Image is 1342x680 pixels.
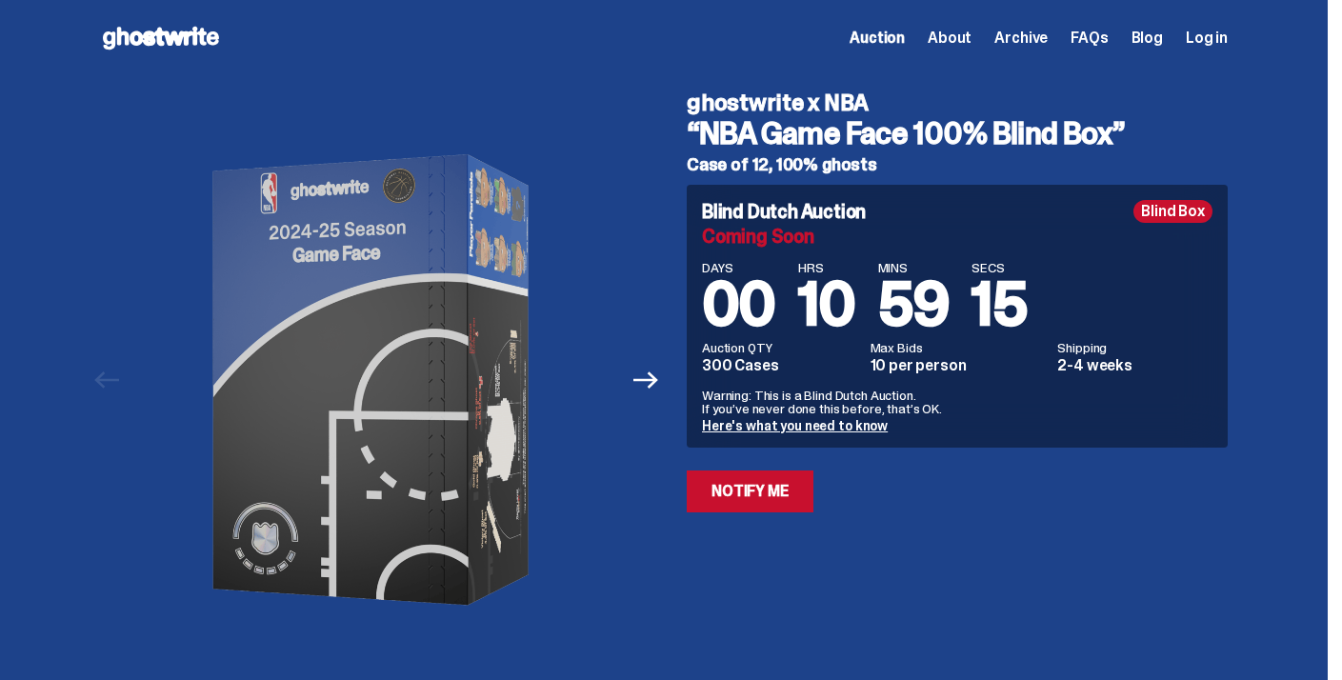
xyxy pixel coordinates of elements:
[625,359,667,401] button: Next
[994,30,1048,46] a: Archive
[687,470,813,512] a: Notify Me
[1057,341,1212,354] dt: Shipping
[702,417,888,434] a: Here's what you need to know
[850,30,905,46] a: Auction
[702,265,775,344] span: 00
[702,227,1212,246] div: Coming Soon
[871,358,1047,373] dd: 10 per person
[878,261,950,274] span: MINS
[971,261,1027,274] span: SECS
[702,261,775,274] span: DAYS
[1057,358,1212,373] dd: 2-4 weeks
[1132,30,1163,46] a: Blog
[798,265,855,344] span: 10
[798,261,855,274] span: HRS
[1071,30,1108,46] a: FAQs
[687,156,1228,173] h5: Case of 12, 100% ghosts
[702,341,859,354] dt: Auction QTY
[971,265,1027,344] span: 15
[871,341,1047,354] dt: Max Bids
[878,265,950,344] span: 59
[702,202,866,221] h4: Blind Dutch Auction
[687,118,1228,149] h3: “NBA Game Face 100% Blind Box”
[928,30,971,46] a: About
[1133,200,1212,223] div: Blind Box
[687,91,1228,114] h4: ghostwrite x NBA
[702,358,859,373] dd: 300 Cases
[702,389,1212,415] p: Warning: This is a Blind Dutch Auction. If you’ve never done this before, that’s OK.
[1186,30,1228,46] a: Log in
